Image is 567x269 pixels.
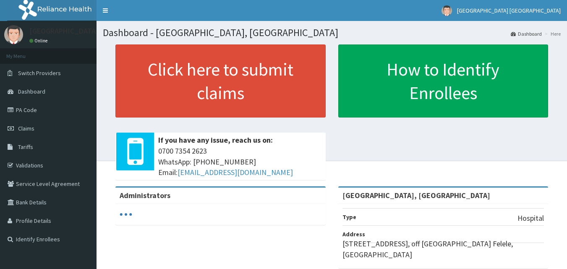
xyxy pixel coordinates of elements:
[18,143,33,151] span: Tariffs
[4,25,23,44] img: User Image
[178,167,293,177] a: [EMAIL_ADDRESS][DOMAIN_NAME]
[342,230,365,238] b: Address
[18,69,61,77] span: Switch Providers
[342,238,544,260] p: [STREET_ADDRESS], off [GEOGRAPHIC_DATA] Felele, [GEOGRAPHIC_DATA]
[442,5,452,16] img: User Image
[338,44,549,118] a: How to Identify Enrollees
[158,135,273,145] b: If you have any issue, reach us on:
[29,38,50,44] a: Online
[18,88,45,95] span: Dashboard
[18,125,34,132] span: Claims
[158,146,321,178] span: 0700 7354 2623 WhatsApp: [PHONE_NUMBER] Email:
[342,191,490,200] strong: [GEOGRAPHIC_DATA], [GEOGRAPHIC_DATA]
[457,7,561,14] span: [GEOGRAPHIC_DATA] [GEOGRAPHIC_DATA]
[511,30,542,37] a: Dashboard
[115,44,326,118] a: Click here to submit claims
[120,191,170,200] b: Administrators
[517,213,544,224] p: Hospital
[543,30,561,37] li: Here
[342,213,356,221] b: Type
[29,27,170,35] p: [GEOGRAPHIC_DATA] [GEOGRAPHIC_DATA]
[103,27,561,38] h1: Dashboard - [GEOGRAPHIC_DATA], [GEOGRAPHIC_DATA]
[120,208,132,221] svg: audio-loading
